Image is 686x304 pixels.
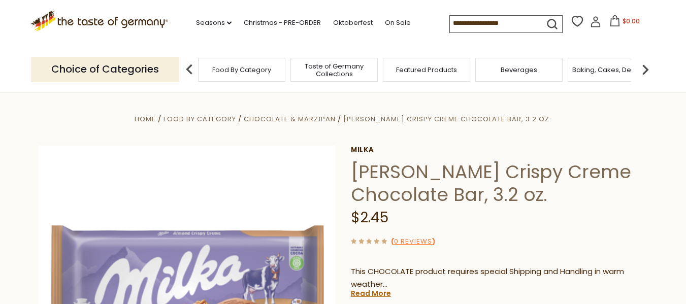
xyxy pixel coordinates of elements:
[391,237,435,246] span: ( )
[396,66,457,74] a: Featured Products
[179,59,200,80] img: previous arrow
[623,17,640,25] span: $0.00
[31,57,179,82] p: Choice of Categories
[212,66,271,74] a: Food By Category
[501,66,537,74] a: Beverages
[244,17,321,28] a: Christmas - PRE-ORDER
[351,288,391,298] a: Read More
[394,237,432,247] a: 0 Reviews
[351,265,648,291] p: This CHOCOLATE product requires special Shipping and Handling in warm weather
[135,114,156,124] a: Home
[343,114,551,124] a: [PERSON_NAME] Crispy Creme Chocolate Bar, 3.2 oz.
[196,17,232,28] a: Seasons
[351,208,388,227] span: $2.45
[385,17,411,28] a: On Sale
[293,62,375,78] a: Taste of Germany Collections
[572,66,651,74] a: Baking, Cakes, Desserts
[244,114,335,124] a: Chocolate & Marzipan
[635,59,656,80] img: next arrow
[333,17,373,28] a: Oktoberfest
[603,15,646,30] button: $0.00
[164,114,236,124] a: Food By Category
[351,146,648,154] a: Milka
[351,160,648,206] h1: [PERSON_NAME] Crispy Creme Chocolate Bar, 3.2 oz.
